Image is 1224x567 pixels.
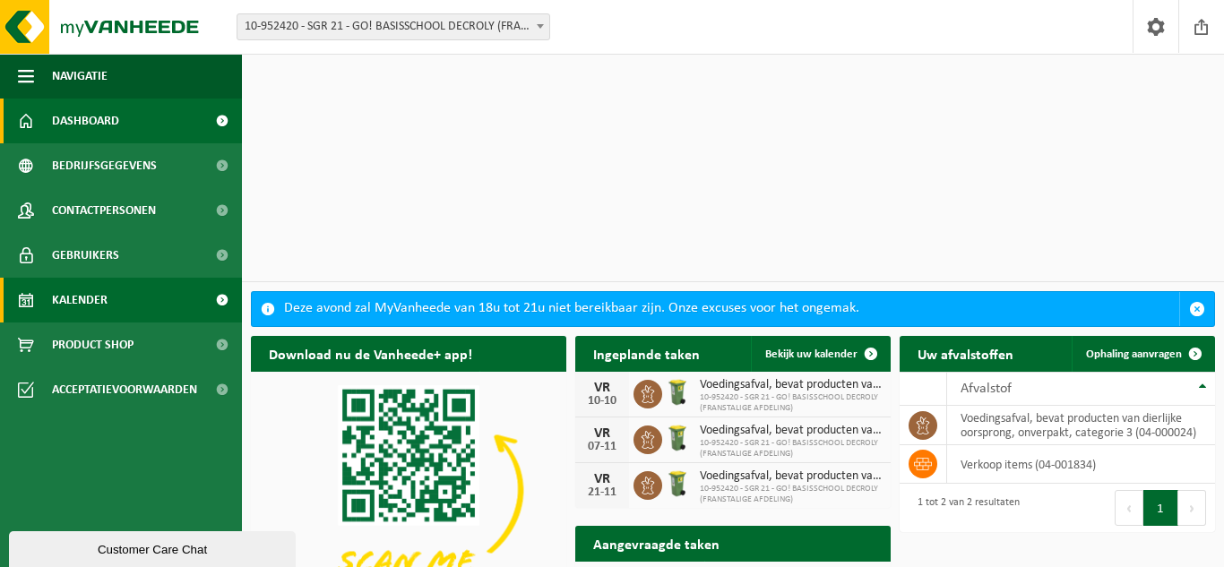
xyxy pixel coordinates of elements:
td: voedingsafval, bevat producten van dierlijke oorsprong, onverpakt, categorie 3 (04-000024) [947,406,1215,445]
span: Bedrijfsgegevens [52,143,157,188]
span: Voedingsafval, bevat producten van dierlijke oorsprong, onverpakt, categorie 3 [700,424,882,438]
span: 10-952420 - SGR 21 - GO! BASISSCHOOL DECROLY (FRANSTALIGE AFDELING) - RONSE [237,14,549,39]
div: 21-11 [584,486,620,499]
span: Bekijk uw kalender [765,348,858,360]
div: VR [584,472,620,486]
button: Next [1178,490,1206,526]
span: Product Shop [52,322,134,367]
iframe: chat widget [9,528,299,567]
h2: Uw afvalstoffen [900,336,1031,371]
span: 10-952420 - SGR 21 - GO! BASISSCHOOL DECROLY (FRANSTALIGE AFDELING) - RONSE [237,13,550,40]
span: Acceptatievoorwaarden [52,367,197,412]
span: 10-952420 - SGR 21 - GO! BASISSCHOOL DECROLY (FRANSTALIGE AFDELING) [700,392,882,414]
span: 10-952420 - SGR 21 - GO! BASISSCHOOL DECROLY (FRANSTALIGE AFDELING) [700,484,882,505]
div: Deze avond zal MyVanheede van 18u tot 21u niet bereikbaar zijn. Onze excuses voor het ongemak. [284,292,1179,326]
span: Contactpersonen [52,188,156,233]
div: VR [584,381,620,395]
div: 10-10 [584,395,620,408]
a: Bekijk uw kalender [751,336,889,372]
h2: Download nu de Vanheede+ app! [251,336,490,371]
img: WB-0140-HPE-GN-50 [662,423,693,453]
span: Navigatie [52,54,108,99]
h2: Ingeplande taken [575,336,718,371]
button: Previous [1115,490,1143,526]
h2: Aangevraagde taken [575,526,737,561]
span: Voedingsafval, bevat producten van dierlijke oorsprong, onverpakt, categorie 3 [700,469,882,484]
div: 1 tot 2 van 2 resultaten [909,488,1020,528]
span: 10-952420 - SGR 21 - GO! BASISSCHOOL DECROLY (FRANSTALIGE AFDELING) [700,438,882,460]
button: 1 [1143,490,1178,526]
td: verkoop items (04-001834) [947,445,1215,484]
span: Kalender [52,278,108,322]
span: Ophaling aanvragen [1086,348,1182,360]
span: Gebruikers [52,233,119,278]
span: Dashboard [52,99,119,143]
div: 07-11 [584,441,620,453]
span: Voedingsafval, bevat producten van dierlijke oorsprong, onverpakt, categorie 3 [700,378,882,392]
img: WB-0140-HPE-GN-50 [662,377,693,408]
div: VR [584,426,620,441]
a: Ophaling aanvragen [1072,336,1213,372]
span: Afvalstof [961,382,1012,396]
img: WB-0140-HPE-GN-50 [662,468,693,499]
